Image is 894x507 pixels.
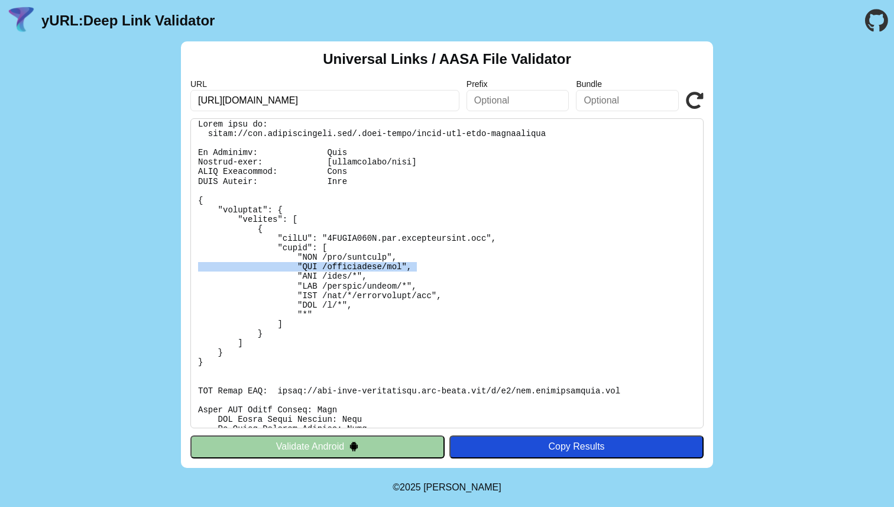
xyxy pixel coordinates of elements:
span: 2025 [400,482,421,492]
input: Required [190,90,459,111]
a: Michael Ibragimchayev's Personal Site [423,482,501,492]
div: Copy Results [455,441,698,452]
label: Prefix [467,79,569,89]
footer: © [393,468,501,507]
button: Validate Android [190,435,445,458]
img: yURL Logo [6,5,37,36]
label: Bundle [576,79,679,89]
label: URL [190,79,459,89]
input: Optional [576,90,679,111]
pre: Lorem ipsu do: sitam://con.adipiscingeli.sed/.doei-tempo/incid-utl-etdo-magnaaliqua En Adminimv: ... [190,118,704,428]
a: yURL:Deep Link Validator [41,12,215,29]
h2: Universal Links / AASA File Validator [323,51,571,67]
input: Optional [467,90,569,111]
img: droidIcon.svg [349,441,359,451]
button: Copy Results [449,435,704,458]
